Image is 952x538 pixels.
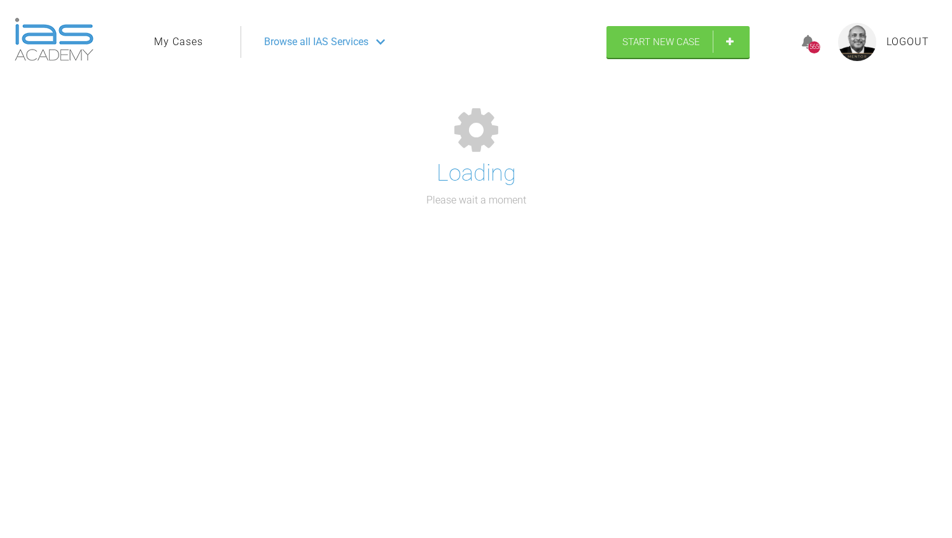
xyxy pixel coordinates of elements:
[622,36,700,48] span: Start New Case
[15,18,94,61] img: logo-light.3e3ef733.png
[886,34,929,50] a: Logout
[606,26,750,58] a: Start New Case
[154,34,203,50] a: My Cases
[838,23,876,61] img: profile.png
[808,41,820,53] div: 15650
[264,34,368,50] span: Browse all IAS Services
[426,192,526,209] p: Please wait a moment
[437,155,516,192] h1: Loading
